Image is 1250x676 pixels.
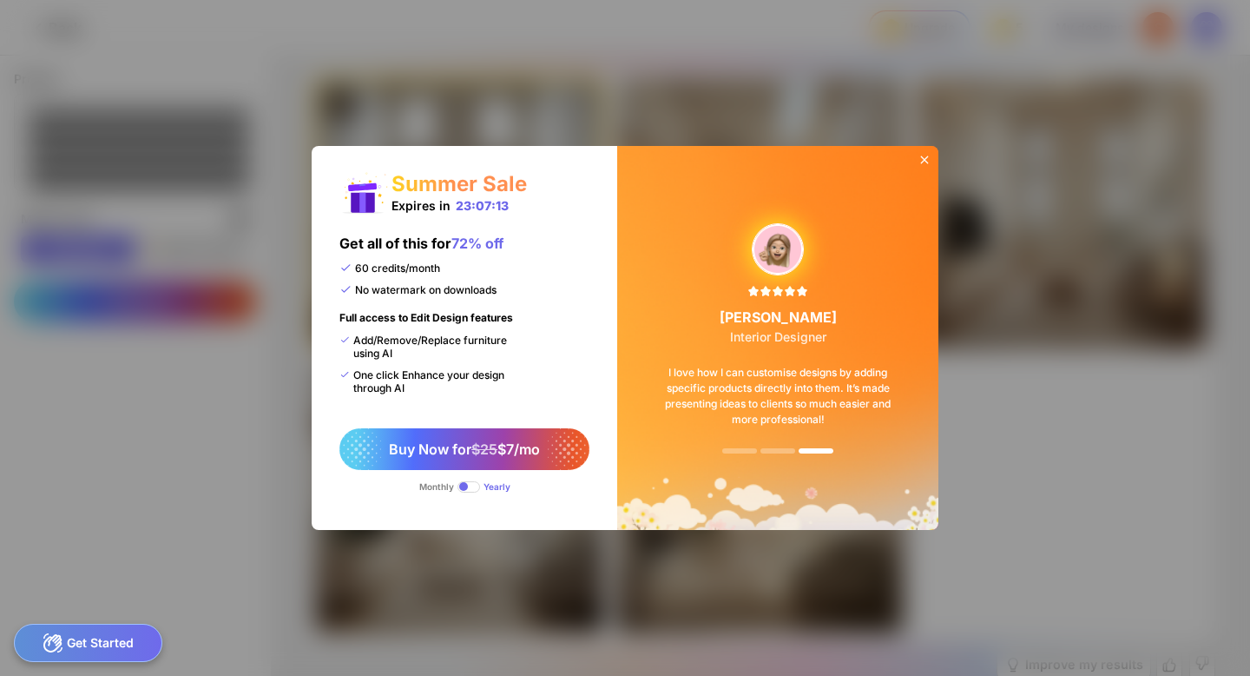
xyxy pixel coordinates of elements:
span: Buy Now for $7/mo [389,441,540,458]
img: upgradeReviewAvtar-1.png [753,224,803,275]
div: Yearly [484,481,510,492]
img: summerSaleBg.png [617,146,938,530]
div: No watermark on downloads [339,283,497,296]
div: Summer Sale [391,171,527,196]
span: $25 [471,441,497,458]
div: 60 credits/month [339,262,440,275]
div: I love how I can customise designs by adding specific products directly into them. It’s made pres... [639,344,917,448]
span: Interior Designer [730,329,826,344]
div: Expires in [391,198,509,213]
span: 72% off [451,235,503,252]
div: Full access to Edit Design features [339,311,513,334]
div: Get Started [14,624,162,662]
div: Add/Remove/Replace furniture using AI [339,334,524,360]
div: [PERSON_NAME] [720,308,837,344]
div: Get all of this for [339,235,503,262]
div: Monthly [419,481,454,492]
div: One click Enhance your design through AI [339,368,524,394]
div: 23:07:13 [456,198,509,213]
